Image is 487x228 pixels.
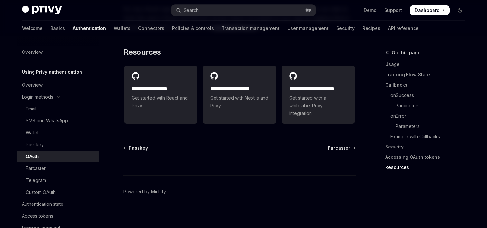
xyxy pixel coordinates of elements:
a: Example with Callbacks [385,131,470,142]
a: Parameters [385,100,470,111]
a: Overview [17,46,99,58]
div: Search... [184,6,202,14]
a: Wallets [114,21,130,36]
a: Callbacks [385,80,470,90]
div: Telegram [26,176,46,184]
span: Dashboard [415,7,440,14]
a: Resources [385,162,470,173]
a: Demo [364,7,377,14]
button: Open search [171,5,316,16]
span: Get started with React and Privy. [132,94,190,109]
a: Policies & controls [172,21,214,36]
a: API reference [388,21,419,36]
div: Login methods [22,93,53,101]
a: Basics [50,21,65,36]
a: Security [336,21,355,36]
img: dark logo [22,6,62,15]
div: Access tokens [22,212,53,220]
a: Support [384,7,402,14]
a: onSuccess [385,90,470,100]
a: User management [287,21,329,36]
a: Farcaster [328,145,355,151]
a: SMS and WhatsApp [17,115,99,127]
span: Passkey [129,145,148,151]
a: Passkey [124,145,148,151]
span: Get started with a whitelabel Privy integration. [289,94,347,117]
a: OAuth [17,151,99,162]
div: Passkey [26,141,44,148]
div: Authentication state [22,200,63,208]
a: Connectors [138,21,164,36]
a: Overview [17,79,99,91]
div: OAuth [26,153,39,160]
div: Farcaster [26,165,46,172]
a: Welcome [22,21,43,36]
span: On this page [392,49,421,57]
a: Tracking Flow State [385,70,470,80]
a: Dashboard [410,5,450,15]
a: Wallet [17,127,99,138]
div: Overview [22,81,43,89]
a: Authentication state [17,198,99,210]
span: Get started with Next.js and Privy. [210,94,268,109]
div: SMS and WhatsApp [26,117,68,125]
a: Transaction management [222,21,280,36]
a: Custom OAuth [17,186,99,198]
a: Passkey [17,139,99,150]
div: Email [26,105,36,113]
a: Access tokens [17,210,99,222]
a: Powered by Mintlify [123,188,166,195]
span: Resources [123,47,161,57]
div: Overview [22,48,43,56]
a: Recipes [362,21,380,36]
div: Custom OAuth [26,188,56,196]
a: Authentication [73,21,106,36]
h5: Using Privy authentication [22,68,82,76]
a: Farcaster [17,163,99,174]
button: Toggle dark mode [455,5,465,15]
a: Parameters [385,121,470,131]
a: Usage [385,59,470,70]
span: Farcaster [328,145,350,151]
a: Accessing OAuth tokens [385,152,470,162]
span: ⌘ K [305,8,312,13]
a: Telegram [17,175,99,186]
a: Email [17,103,99,115]
a: Security [385,142,470,152]
a: onError [385,111,470,121]
button: Toggle Login methods section [17,91,99,103]
div: Wallet [26,129,39,137]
